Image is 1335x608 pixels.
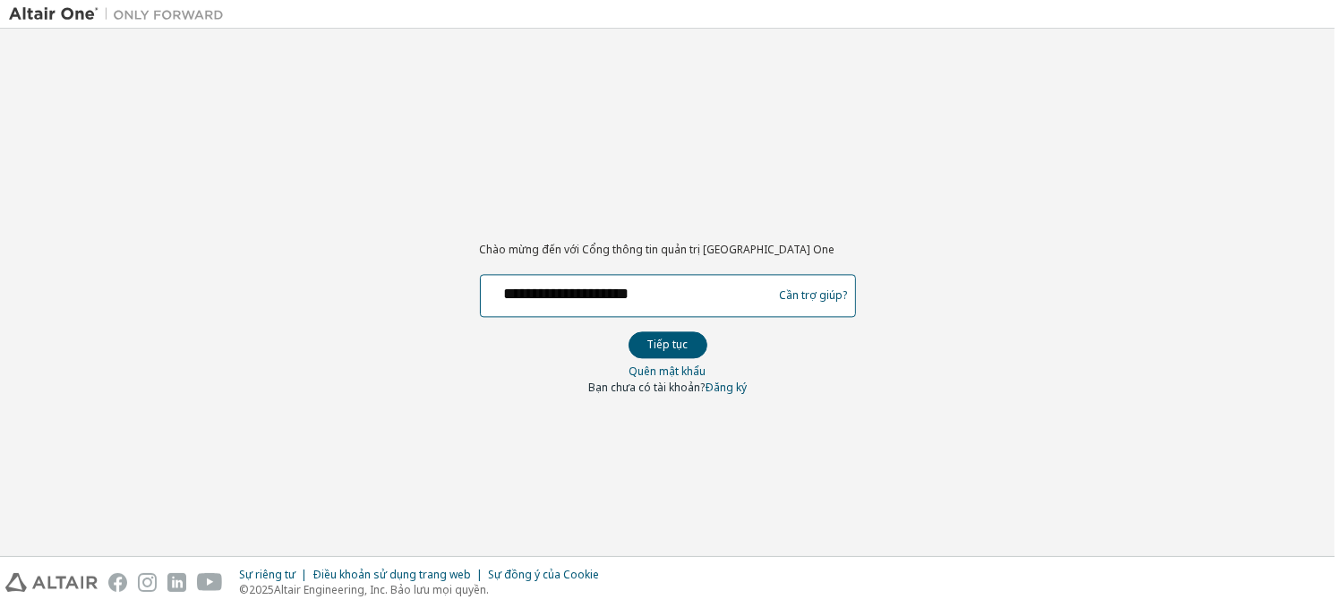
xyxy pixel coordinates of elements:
[239,567,295,582] font: Sự riêng tư
[138,573,157,592] img: instagram.svg
[5,573,98,592] img: altair_logo.svg
[167,573,186,592] img: linkedin.svg
[108,573,127,592] img: facebook.svg
[629,331,707,358] button: Tiếp tục
[488,567,599,582] font: Sự đồng ý của Cookie
[780,288,848,304] font: Cần trợ giúp?
[312,567,471,582] font: Điều khoản sử dụng trang web
[588,380,705,395] font: Bạn chưa có tài khoản?
[197,573,223,592] img: youtube.svg
[249,582,274,597] font: 2025
[629,364,706,379] font: Quên mật khẩu
[647,337,689,352] font: Tiếp tục
[274,582,489,597] font: Altair Engineering, Inc. Bảo lưu mọi quyền.
[705,380,747,395] a: Đăng ký
[480,243,835,258] font: Chào mừng đến với Cổng thông tin quản trị [GEOGRAPHIC_DATA] One
[9,5,233,23] img: Altair One
[239,582,249,597] font: ©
